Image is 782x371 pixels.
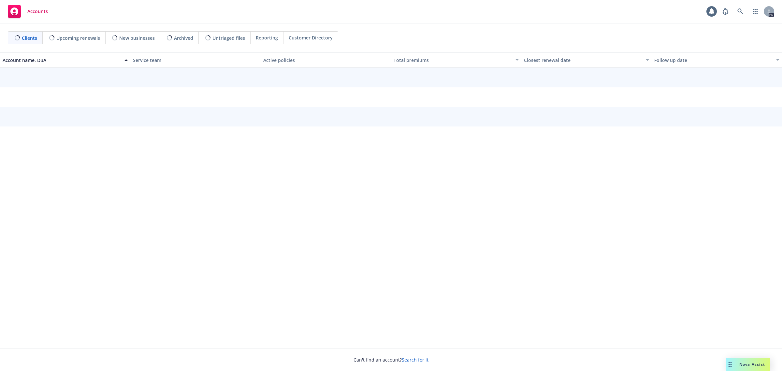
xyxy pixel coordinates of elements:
span: Accounts [27,9,48,14]
span: Customer Directory [289,34,333,41]
div: Account name, DBA [3,57,121,64]
span: Untriaged files [212,35,245,41]
button: Nova Assist [726,358,770,371]
div: Follow up date [654,57,772,64]
a: Switch app [749,5,762,18]
span: New businesses [119,35,155,41]
span: Clients [22,35,37,41]
button: Closest renewal date [521,52,652,68]
a: Report a Bug [719,5,732,18]
span: Upcoming renewals [56,35,100,41]
a: Search [734,5,747,18]
div: Drag to move [726,358,734,371]
button: Total premiums [391,52,521,68]
div: Service team [133,57,258,64]
a: Search for it [402,357,428,363]
button: Service team [130,52,261,68]
span: Archived [174,35,193,41]
div: Active policies [263,57,388,64]
span: Nova Assist [739,362,765,367]
button: Active policies [261,52,391,68]
button: Follow up date [652,52,782,68]
a: Accounts [5,2,51,21]
span: Reporting [256,34,278,41]
span: Can't find an account? [354,356,428,363]
div: Total premiums [394,57,512,64]
div: Closest renewal date [524,57,642,64]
